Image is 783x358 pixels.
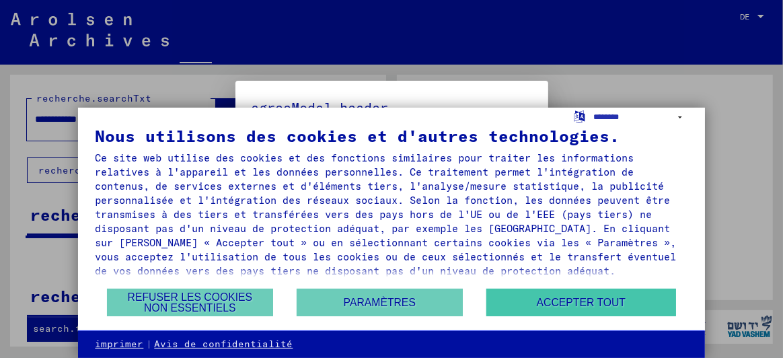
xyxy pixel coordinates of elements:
[95,151,676,277] font: Ce site web utilise des cookies et des fonctions similaires pour traiter les informations relativ...
[593,108,687,127] select: Sélectionnez la langue
[95,338,143,350] font: imprimer
[537,297,626,308] font: Accepter tout
[344,297,416,308] font: Paramètres
[572,109,587,122] label: Sélectionnez la langue
[154,338,293,350] font: Avis de confidentialité
[128,291,253,314] font: Refuser les cookies non essentiels
[95,126,620,146] font: Nous utilisons des cookies et d'autres technologies.
[252,99,389,116] font: agreeModal.header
